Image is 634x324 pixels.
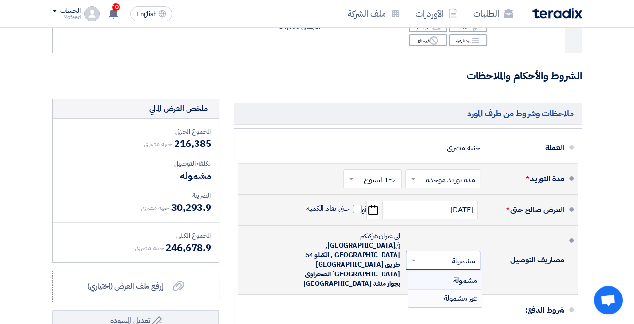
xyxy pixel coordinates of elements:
[444,293,477,304] span: غير مشمولة
[488,136,564,159] div: العملة
[136,11,156,18] span: English
[149,103,208,115] div: ملخص العرض المالي
[488,167,564,190] div: مدة التوريد
[447,139,480,157] div: جنيه مصري
[453,275,477,286] span: مشمولة
[449,34,487,46] div: بنود فرعية
[409,34,447,46] div: غير متاح
[362,205,367,215] span: أو
[61,190,211,200] div: الضريبة
[303,240,400,289] span: [GEOGRAPHIC_DATA], [GEOGRAPHIC_DATA], الكيلو 54 طريق [GEOGRAPHIC_DATA] [GEOGRAPHIC_DATA] الصحراوى...
[61,230,211,240] div: المجموع الكلي
[253,299,564,322] div: شروط الدفع:
[141,203,169,213] span: جنيه مصري
[171,200,211,215] span: 30,293.9
[84,6,100,21] img: profile_test.png
[532,8,582,19] img: Teradix logo
[60,7,81,15] div: الحساب
[87,281,163,292] span: إرفع ملف العرض (اختياري)
[488,249,564,272] div: مصاريف التوصيل
[61,126,211,136] div: المجموع الجزئي
[61,158,211,168] div: تكلفه التوصيل
[382,201,478,219] input: سنة-شهر-يوم
[112,3,120,11] span: 10
[52,69,582,84] h3: الشروط والأحكام والملاحظات
[166,240,211,255] span: 246,678.9
[180,168,211,183] span: مشموله
[488,199,564,221] div: العرض صالح حتى
[234,103,582,124] h5: ملاحظات وشروط من طرف المورد
[135,243,164,253] span: جنيه مصري
[408,2,466,25] a: الأوردرات
[52,15,81,20] div: Mofeed
[340,2,408,25] a: ملف الشركة
[466,2,521,25] a: الطلبات
[594,286,623,314] div: دردشة مفتوحة
[306,204,362,213] label: حتى نفاذ الكمية
[144,139,172,149] span: جنيه مصري
[130,6,172,21] button: English
[174,136,211,151] span: 216,385
[295,231,400,289] div: الى عنوان شركتكم في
